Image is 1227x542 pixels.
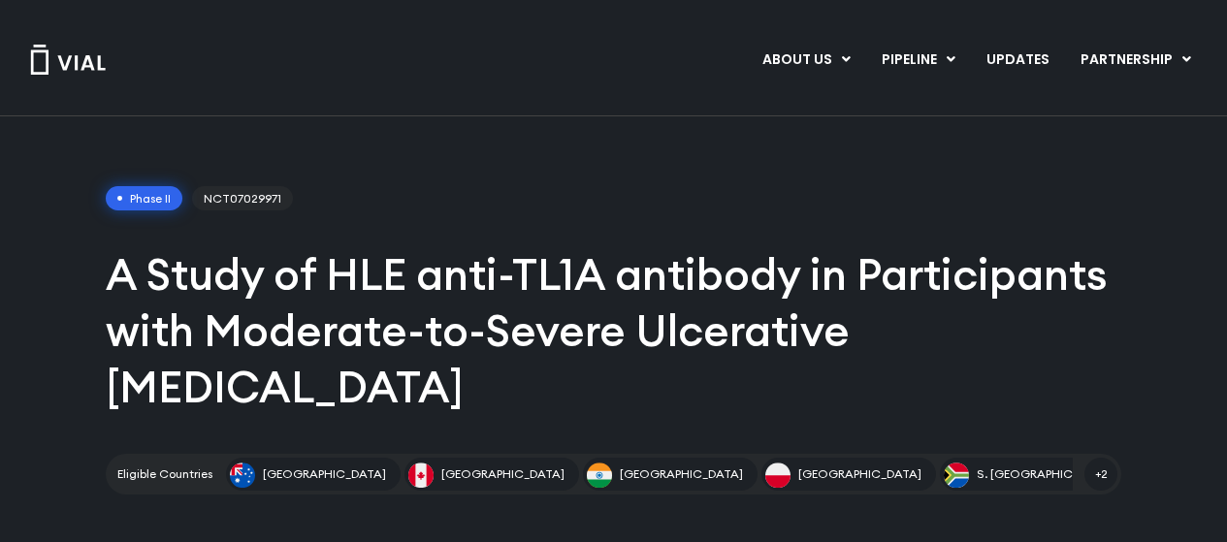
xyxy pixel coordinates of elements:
span: [GEOGRAPHIC_DATA] [798,465,921,483]
span: [GEOGRAPHIC_DATA] [441,465,565,483]
a: ABOUT USMenu Toggle [747,44,865,77]
img: S. Africa [944,462,969,488]
span: S. [GEOGRAPHIC_DATA] [977,465,1114,483]
img: India [587,462,612,488]
a: UPDATES [971,44,1064,77]
span: NCT07029971 [192,186,293,211]
span: [GEOGRAPHIC_DATA] [620,465,743,483]
span: Phase II [106,186,182,211]
span: [GEOGRAPHIC_DATA] [263,465,386,483]
h1: A Study of HLE anti-TL1A antibody in Participants with Moderate-to-Severe Ulcerative [MEDICAL_DATA] [106,246,1121,415]
img: Vial Logo [29,45,107,75]
a: PARTNERSHIPMenu Toggle [1065,44,1207,77]
span: +2 [1084,458,1117,491]
a: PIPELINEMenu Toggle [866,44,970,77]
img: Canada [408,462,434,488]
img: Australia [230,462,255,488]
h2: Eligible Countries [117,465,212,483]
img: Poland [765,462,791,488]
